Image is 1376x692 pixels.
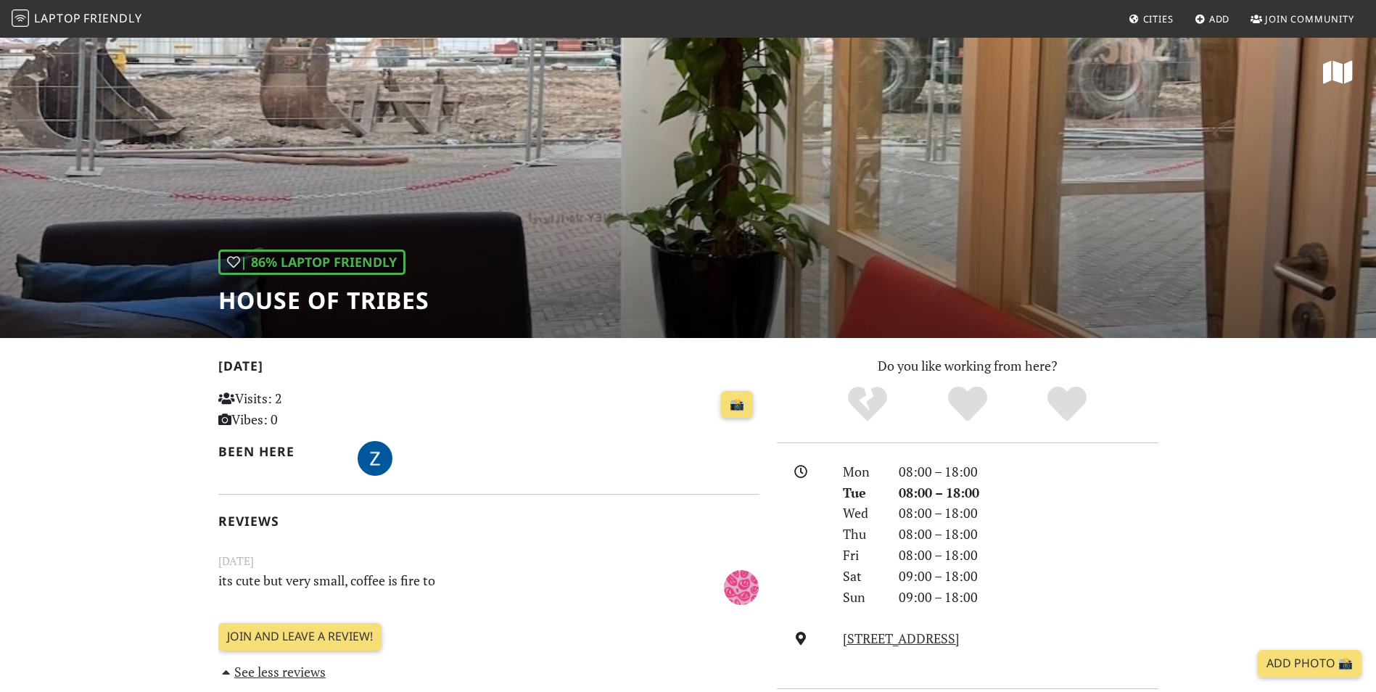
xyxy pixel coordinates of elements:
h2: Been here [218,444,341,459]
div: Wed [834,503,889,524]
p: its cute but very small, coffee is fire to [210,570,675,603]
div: Mon [834,461,889,482]
div: Definitely! [1017,384,1117,424]
div: 08:00 – 18:00 [890,503,1167,524]
div: Tue [834,482,889,503]
a: See less reviews [218,663,326,680]
h2: [DATE] [218,358,759,379]
a: Join Community [1245,6,1360,32]
div: Thu [834,524,889,545]
span: Kato van der Pol [724,577,759,594]
div: 08:00 – 18:00 [890,461,1167,482]
span: Laptop [34,10,81,26]
img: 5615-kato.jpg [724,570,759,605]
span: Add [1209,12,1230,25]
div: Fri [834,545,889,566]
span: Cities [1143,12,1174,25]
a: Add [1189,6,1236,32]
p: Visits: 2 Vibes: 0 [218,388,387,430]
div: Yes [918,384,1018,424]
img: 5063-zoe.jpg [358,441,392,476]
a: 📸 [721,391,753,419]
div: 08:00 – 18:00 [890,545,1167,566]
div: Sat [834,566,889,587]
a: [STREET_ADDRESS] [843,630,960,647]
span: Friendly [83,10,141,26]
p: Do you like working from here? [777,355,1158,376]
div: No [817,384,918,424]
span: foodzoen [358,448,392,466]
div: | 86% Laptop Friendly [218,250,405,275]
small: [DATE] [210,552,768,570]
a: LaptopFriendly LaptopFriendly [12,7,142,32]
a: Cities [1123,6,1179,32]
a: Add Photo 📸 [1258,650,1361,677]
div: Sun [834,587,889,608]
span: Join Community [1265,12,1354,25]
h2: Reviews [218,514,759,529]
div: 09:00 – 18:00 [890,587,1167,608]
div: 09:00 – 18:00 [890,566,1167,587]
div: 08:00 – 18:00 [890,482,1167,503]
a: Join and leave a review! [218,623,382,651]
img: LaptopFriendly [12,9,29,27]
div: 08:00 – 18:00 [890,524,1167,545]
h1: House of Tribes [218,287,429,314]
